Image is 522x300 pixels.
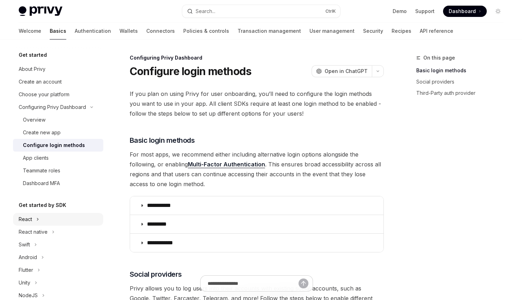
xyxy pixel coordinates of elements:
[23,128,61,137] div: Create new app
[19,6,62,16] img: light logo
[13,88,103,101] a: Choose your platform
[23,154,49,162] div: App clients
[130,65,252,78] h1: Configure login methods
[309,23,355,39] a: User management
[19,215,32,224] div: React
[238,23,301,39] a: Transaction management
[13,101,103,114] button: Configuring Privy Dashboard
[13,238,103,251] button: Swift
[19,65,45,73] div: About Privy
[23,141,85,149] div: Configure login methods
[416,76,509,87] a: Social providers
[393,8,407,15] a: Demo
[208,276,299,291] input: Ask a question...
[23,179,60,188] div: Dashboard MFA
[19,51,47,59] h5: Get started
[182,5,340,18] button: Search...CtrlK
[423,54,455,62] span: On this page
[443,6,487,17] a: Dashboard
[23,116,45,124] div: Overview
[130,89,384,118] span: If you plan on using Privy for user onboarding, you’ll need to configure the login methods you wa...
[13,264,103,276] button: Flutter
[19,278,30,287] div: Unity
[299,278,308,288] button: Send message
[19,253,37,262] div: Android
[188,161,265,168] a: Multi-Factor Authentication
[416,65,509,76] a: Basic login methods
[13,276,103,289] button: Unity
[416,87,509,99] a: Third-Party auth provider
[19,201,66,209] h5: Get started by SDK
[75,23,111,39] a: Authentication
[13,75,103,88] a: Create an account
[13,226,103,238] button: React native
[119,23,138,39] a: Wallets
[13,114,103,126] a: Overview
[13,139,103,152] a: Configure login methods
[13,251,103,264] button: Android
[183,23,229,39] a: Policies & controls
[19,228,48,236] div: React native
[130,269,182,279] span: Social providers
[130,149,384,189] span: For most apps, we recommend either including alternative login options alongside the following, o...
[13,63,103,75] a: About Privy
[19,266,33,274] div: Flutter
[325,8,336,14] span: Ctrl K
[325,68,368,75] span: Open in ChatGPT
[19,90,69,99] div: Choose your platform
[19,291,38,300] div: NodeJS
[13,126,103,139] a: Create new app
[420,23,453,39] a: API reference
[13,164,103,177] a: Teammate roles
[146,23,175,39] a: Connectors
[130,135,195,145] span: Basic login methods
[19,240,30,249] div: Swift
[13,213,103,226] button: React
[392,23,411,39] a: Recipes
[50,23,66,39] a: Basics
[415,8,435,15] a: Support
[13,177,103,190] a: Dashboard MFA
[363,23,383,39] a: Security
[19,103,86,111] div: Configuring Privy Dashboard
[19,23,41,39] a: Welcome
[196,7,215,16] div: Search...
[312,65,372,77] button: Open in ChatGPT
[23,166,60,175] div: Teammate roles
[449,8,476,15] span: Dashboard
[13,152,103,164] a: App clients
[19,78,62,86] div: Create an account
[130,54,384,61] div: Configuring Privy Dashboard
[492,6,504,17] button: Toggle dark mode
